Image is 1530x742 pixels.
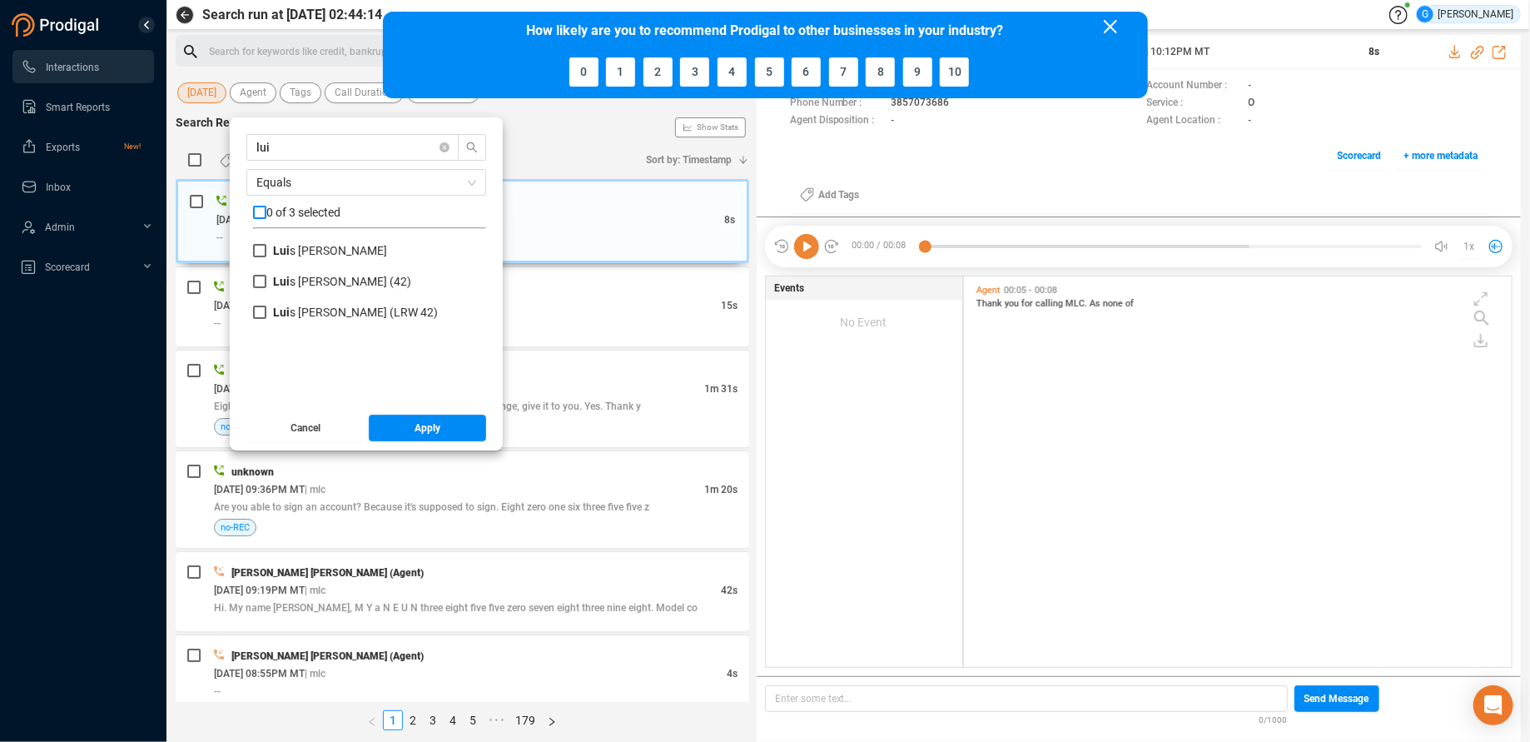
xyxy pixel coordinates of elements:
[214,585,305,596] span: [DATE] 09:19PM MT
[253,242,486,402] div: grid
[214,401,641,412] span: Eight zero one six three five five zero one seven. Your next challenge, give it to you. Yes. Thank y
[256,170,476,195] span: Equals
[305,668,325,680] span: | mlc
[266,206,340,219] span: 0 of 3 selected
[728,65,735,78] span: 4
[547,717,557,727] span: right
[415,415,440,441] span: Apply
[423,710,443,730] li: 3
[45,261,90,273] span: Scorecard
[1458,235,1481,258] button: 1x
[187,82,216,103] span: [DATE]
[21,50,141,83] a: Interactions
[335,82,394,103] span: Call Duration
[892,112,895,130] span: -
[325,82,404,103] button: Call Duration
[291,415,320,441] span: Cancel
[463,710,483,730] li: 5
[1090,298,1103,309] span: As
[46,62,99,73] span: Interactions
[361,710,383,730] li: Previous Page
[1036,298,1066,309] span: calling
[21,90,141,123] a: Smart Reports
[280,82,321,103] button: Tags
[214,602,698,614] span: Hi. My name [PERSON_NAME], M Y a N E U N three eight five five zero seven eight three nine eight....
[818,182,860,208] span: Add Tags
[840,65,847,78] span: 7
[176,351,749,447] div: unknown[DATE] 09:38PM MT| mlc1m 31sEight zero one six three five five zero one seven. Your next c...
[1304,685,1369,712] span: Send Message
[12,170,154,203] li: Inbox
[21,130,141,163] a: ExportsNew!
[464,711,482,730] a: 5
[1103,298,1125,309] span: none
[46,142,80,153] span: Exports
[972,281,1512,666] div: grid
[273,244,290,257] b: Lui
[443,710,463,730] li: 4
[721,585,738,596] span: 42s
[914,65,921,78] span: 9
[210,147,290,173] button: Add Tags
[483,710,509,730] span: •••
[124,130,141,163] span: New!
[580,65,587,78] span: 0
[976,298,1005,309] span: Thank
[246,415,365,441] button: Cancel
[176,451,749,548] div: unknown[DATE] 09:36PM MT| mlc1m 20sAre you able to sign an account? Because it's supposed to sign...
[231,650,424,662] span: [PERSON_NAME] [PERSON_NAME] (Agent)
[721,300,738,311] span: 15s
[1404,142,1478,169] span: + more metadata
[1147,95,1240,112] span: Service :
[1249,77,1252,95] span: -
[369,415,487,441] button: Apply
[1294,685,1379,712] button: Send Message
[790,182,870,208] button: Add Tags
[692,65,698,78] span: 3
[523,18,1008,42] span: How likely are you to recommend Prodigal to other businesses in your industry?
[892,95,950,112] span: 3857073686
[407,82,479,103] button: More Filters
[273,275,290,288] b: Lui
[214,383,305,395] span: [DATE] 09:38PM MT
[45,222,75,233] span: Admin
[1147,77,1240,95] span: Account Number :
[417,82,469,103] span: More Filters
[361,710,383,730] button: left
[724,214,735,226] span: 8s
[790,112,883,130] span: Agent Disposition :
[12,90,154,123] li: Smart Reports
[1259,712,1288,726] span: 0/1000
[404,711,422,730] a: 2
[12,13,103,37] img: prodigal-logo
[509,710,541,730] li: 179
[176,552,749,631] div: [PERSON_NAME] [PERSON_NAME] (Agent)[DATE] 09:19PM MT| mlc42sHi. My name [PERSON_NAME], M Y a N E ...
[46,102,110,113] span: Smart Reports
[176,267,749,346] div: unknown[DATE] 09:46PM MT| mlc15s--
[766,65,772,78] span: 5
[1120,44,1349,59] span: [DATE] 10:12PM MT
[214,668,305,680] span: [DATE] 08:55PM MT
[1395,142,1488,169] button: + more metadata
[214,317,221,329] span: --
[803,65,810,78] span: 6
[440,142,450,152] span: close-circle
[483,710,509,730] li: Next 5 Pages
[840,234,925,259] span: 00:00 / 00:08
[704,484,738,495] span: 1m 20s
[976,285,1001,296] span: Agent
[214,685,221,697] span: --
[541,710,563,730] button: right
[675,117,746,137] button: Show Stats
[1005,298,1021,309] span: you
[1249,95,1255,112] span: O
[1125,298,1134,309] span: of
[240,82,266,103] span: Agent
[444,711,462,730] a: 4
[1417,6,1513,22] div: [PERSON_NAME]
[290,82,311,103] span: Tags
[305,585,325,596] span: | mlc
[1329,142,1391,169] button: Scorecard
[176,179,749,263] div: unknown[DATE] 10:12PM MT| mlc8s--
[231,567,424,579] span: [PERSON_NAME] [PERSON_NAME] (Agent)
